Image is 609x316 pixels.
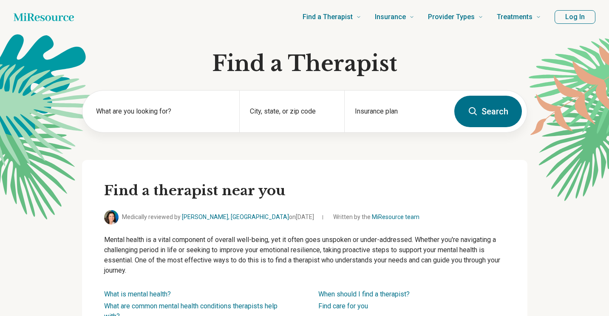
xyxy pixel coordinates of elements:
[497,11,533,23] span: Treatments
[454,96,522,127] button: Search
[104,235,505,276] p: Mental health is a vital component of overall well-being, yet it often goes unspoken or under-add...
[318,290,410,298] a: When should I find a therapist?
[555,10,595,24] button: Log In
[82,51,527,77] h1: Find a Therapist
[303,11,353,23] span: Find a Therapist
[375,11,406,23] span: Insurance
[182,214,289,220] a: [PERSON_NAME], [GEOGRAPHIC_DATA]
[96,106,229,117] label: What are you looking for?
[104,182,505,200] h2: Find a therapist near you
[122,213,314,222] span: Medically reviewed by
[372,214,419,220] a: MiResource team
[318,302,368,310] a: Find care for you
[333,213,419,222] span: Written by the
[104,290,171,298] a: What is mental health?
[289,214,314,220] span: on [DATE]
[14,9,74,26] a: Home page
[428,11,475,23] span: Provider Types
